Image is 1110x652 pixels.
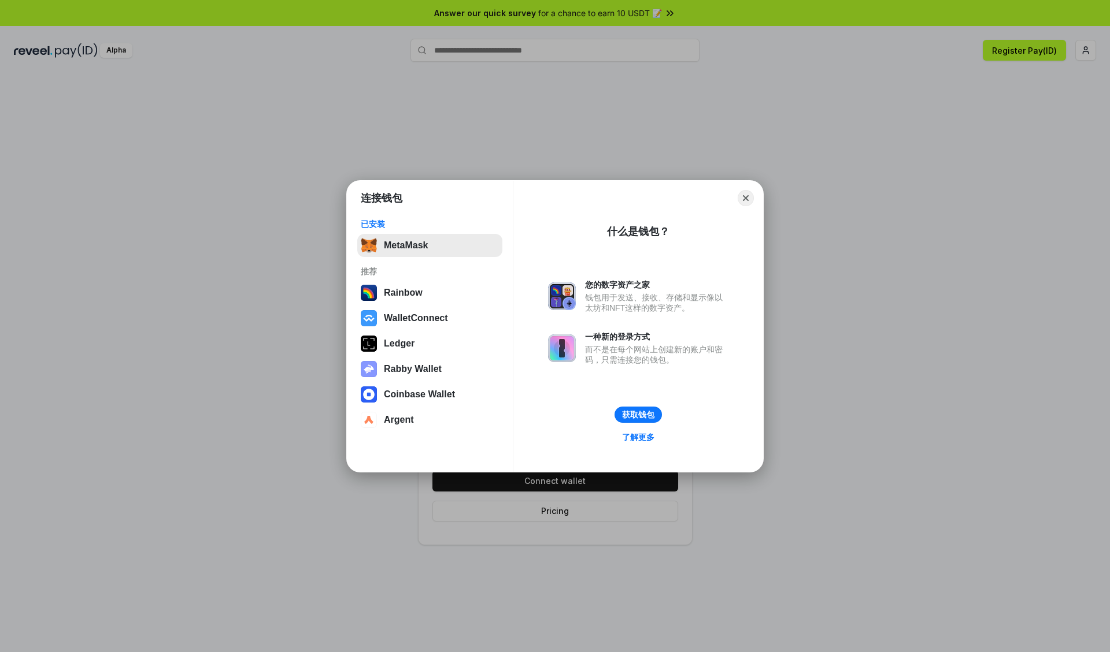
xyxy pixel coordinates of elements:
[357,332,502,355] button: Ledger
[615,430,661,445] a: 了解更多
[357,408,502,431] button: Argent
[361,266,499,277] div: 推荐
[622,409,654,420] div: 获取钱包
[384,389,455,400] div: Coinbase Wallet
[384,288,423,298] div: Rainbow
[615,407,662,423] button: 获取钱包
[361,191,402,205] h1: 连接钱包
[585,344,728,365] div: 而不是在每个网站上创建新的账户和密码，只需连接您的钱包。
[548,282,576,310] img: svg+xml,%3Csvg%20xmlns%3D%22http%3A%2F%2Fwww.w3.org%2F2000%2Fsvg%22%20fill%3D%22none%22%20viewBox...
[585,292,728,313] div: 钱包用于发送、接收、存储和显示像以太坊和NFT这样的数字资产。
[384,415,414,425] div: Argent
[548,334,576,362] img: svg+xml,%3Csvg%20xmlns%3D%22http%3A%2F%2Fwww.w3.org%2F2000%2Fsvg%22%20fill%3D%22none%22%20viewBox...
[384,313,448,323] div: WalletConnect
[361,237,377,254] img: svg+xml,%3Csvg%20fill%3D%22none%22%20height%3D%2233%22%20viewBox%3D%220%200%2035%2033%22%20width%...
[361,386,377,403] img: svg+xml,%3Csvg%20width%3D%2228%22%20height%3D%2228%22%20viewBox%3D%220%200%2028%2028%22%20fill%3D...
[738,190,754,206] button: Close
[384,240,428,251] div: MetaMask
[585,280,728,290] div: 您的数字资产之家
[357,281,502,304] button: Rainbow
[357,307,502,330] button: WalletConnect
[607,225,669,239] div: 什么是钱包？
[384,338,415,349] div: Ledger
[361,412,377,428] img: svg+xml,%3Csvg%20width%3D%2228%22%20height%3D%2228%22%20viewBox%3D%220%200%2028%2028%22%20fill%3D...
[384,364,442,374] div: Rabby Wallet
[585,331,728,342] div: 一种新的登录方式
[361,310,377,326] img: svg+xml,%3Csvg%20width%3D%2228%22%20height%3D%2228%22%20viewBox%3D%220%200%2028%2028%22%20fill%3D...
[357,357,502,381] button: Rabby Wallet
[357,234,502,257] button: MetaMask
[622,432,654,442] div: 了解更多
[361,219,499,229] div: 已安装
[361,336,377,352] img: svg+xml,%3Csvg%20xmlns%3D%22http%3A%2F%2Fwww.w3.org%2F2000%2Fsvg%22%20width%3D%2228%22%20height%3...
[361,285,377,301] img: svg+xml,%3Csvg%20width%3D%22120%22%20height%3D%22120%22%20viewBox%3D%220%200%20120%20120%22%20fil...
[361,361,377,377] img: svg+xml,%3Csvg%20xmlns%3D%22http%3A%2F%2Fwww.w3.org%2F2000%2Fsvg%22%20fill%3D%22none%22%20viewBox...
[357,383,502,406] button: Coinbase Wallet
